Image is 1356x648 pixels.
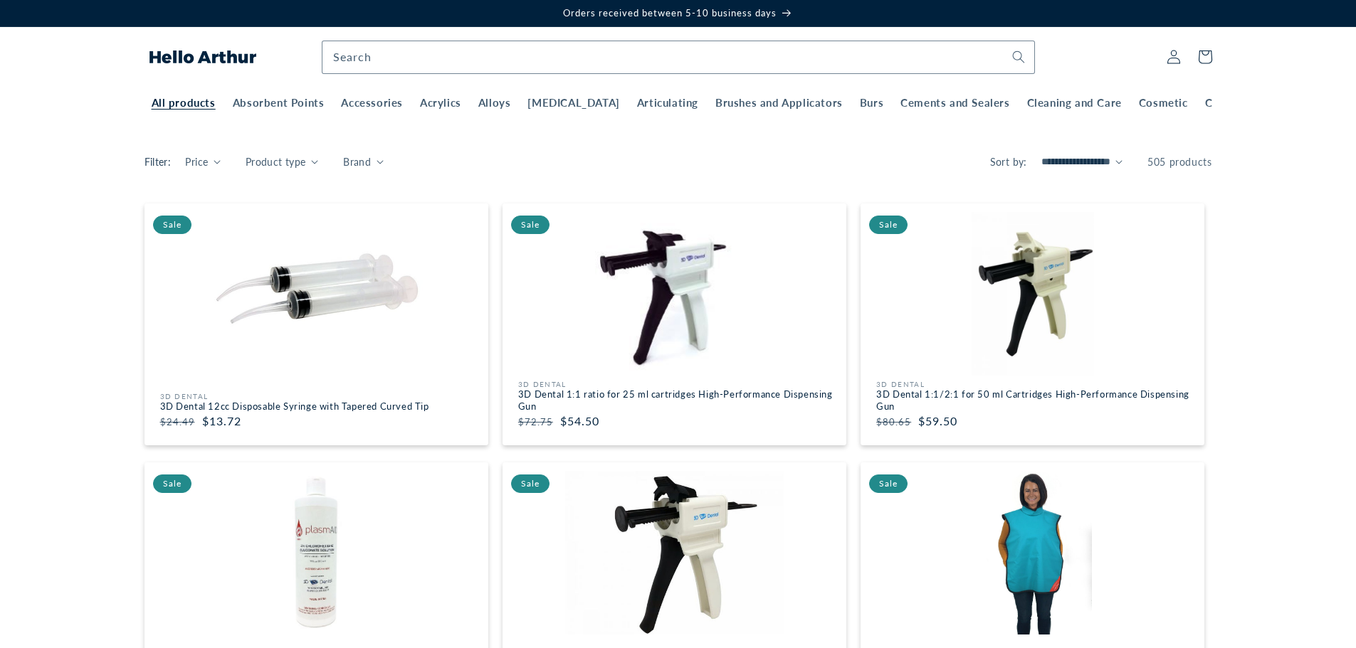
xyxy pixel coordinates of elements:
summary: Price [185,154,221,169]
s: $24.49 [160,416,195,427]
img: 3D Dental 4:1 ratio High Performance Dispensing Gun [507,471,842,634]
a: Brushes and Applicators [707,87,851,110]
span: [MEDICAL_DATA] [527,96,619,110]
span: $59.50 [918,413,957,430]
a: Burs [851,87,892,110]
a: Sale [865,212,1200,376]
a: Sale [507,471,842,634]
a: All products [143,87,224,110]
span: Cleaning and Care [1027,96,1122,110]
h3: 3D Dental 12cc Disposable Syringe with Tapered Curved Tip [160,400,481,413]
a: Cleaning and Care [1019,87,1130,110]
a: Crowns [1197,87,1253,110]
img: 3D Dental 1:1 ratio for 25 ml cartridges High-Performance Dispensing Gun [507,212,842,376]
span: Cosmetic [1139,96,1188,110]
img: 3D Dental Adult Lead Aprons [865,471,1200,634]
span: Crowns [1205,96,1245,110]
span: Sale [511,474,550,493]
span: Sale [153,216,191,234]
h3: 3D Dental 1:1/2:1 for 50 ml Cartridges High-Performance Dispensing Gun [876,388,1197,413]
s: $80.65 [876,416,911,427]
span: $54.50 [560,413,599,430]
button: Search [1003,41,1034,73]
div: 3D Dental [876,380,1197,388]
a: 3D Dental3D Dental 1:1/2:1 for 50 ml Cartridges High-Performance Dispensing Gun $80.65 $59.50 [876,380,1197,430]
span: Sale [511,216,550,234]
img: 3D Dental 1:1/2:1 for 50 ml Cartridges High-Performance Dispensing Gun [865,212,1200,376]
span: Acrylics [420,96,461,110]
span: Sale [869,474,908,493]
span: Price [185,154,208,169]
span: Alloys [478,96,511,110]
span: Burs [860,96,883,110]
span: Accessories [341,96,403,110]
a: Accessories [332,87,411,110]
span: Brand [343,154,371,169]
a: [MEDICAL_DATA] [519,87,628,110]
h3: 3D Dental 1:1 ratio for 25 ml cartridges High-Performance Dispensing Gun [518,388,839,413]
div: 3D Dental [518,380,839,388]
summary: Product type [246,154,318,169]
a: Acrylics [411,87,470,110]
a: Cements and Sealers [892,87,1018,110]
a: Sale [865,471,1200,634]
a: Sale [507,212,842,376]
img: 3D Dental 12cc Disposable Syringe with Tapered Curved Tip [149,212,484,376]
a: Cosmetic [1130,87,1197,110]
a: 3D Dental3D Dental 1:1 ratio for 25 ml cartridges High-Performance Dispensing Gun $72.75 $54.50 [518,380,839,430]
img: 3D Dental 2% Chlorhexidine Gluconate Solution [149,471,484,634]
span: Absorbent Points [233,96,325,110]
span: 505 products [1147,156,1212,168]
img: Hello Arthur logo [149,51,256,63]
span: Articulating [637,96,698,110]
a: 3D Dental3D Dental 12cc Disposable Syringe with Tapered Curved Tip $24.49 $13.72 [160,392,481,430]
a: Alloys [470,87,520,110]
span: Sale [869,216,908,234]
a: Sale [149,212,484,376]
span: Cements and Sealers [900,96,1009,110]
a: Absorbent Points [224,87,333,110]
s: $72.75 [518,416,553,427]
span: $13.72 [202,413,241,430]
summary: Brand [343,154,384,169]
div: 3D Dental [160,392,481,400]
span: Sale [153,474,191,493]
span: Brushes and Applicators [715,96,843,110]
p: Orders received between 5-10 business days [14,7,1342,19]
a: Sale [149,471,484,634]
span: All products [152,96,216,110]
label: Sort by: [990,156,1027,168]
a: Articulating [629,87,707,110]
span: Product type [246,154,306,169]
h2: Filter: [144,154,172,169]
